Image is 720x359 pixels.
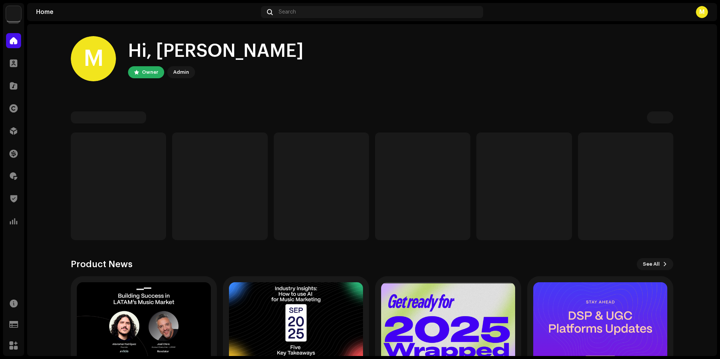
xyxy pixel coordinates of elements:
div: Admin [173,68,189,77]
div: Hi, [PERSON_NAME] [128,39,304,63]
div: Home [36,9,258,15]
h3: Product News [71,258,133,270]
button: See All [637,258,673,270]
img: 7951d5c0-dc3c-4d78-8e51-1b6de87acfd8 [6,6,21,21]
span: Search [279,9,296,15]
div: Owner [142,68,158,77]
span: See All [643,257,660,272]
div: M [71,36,116,81]
div: M [696,6,708,18]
